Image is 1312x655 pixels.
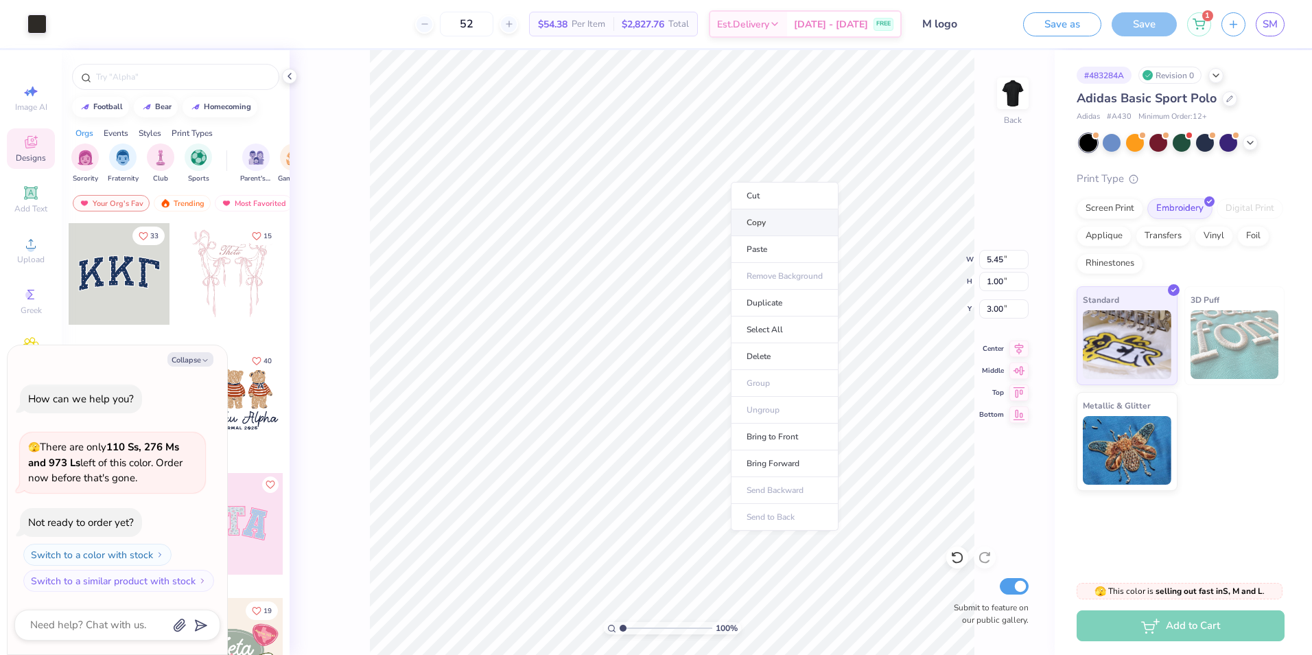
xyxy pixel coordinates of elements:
[139,127,161,139] div: Styles
[731,424,839,450] li: Bring to Front
[717,17,769,32] span: Est. Delivery
[95,70,270,84] input: Try "Alpha"
[153,174,168,184] span: Club
[115,150,130,165] img: Fraternity Image
[1136,226,1191,246] div: Transfers
[538,17,567,32] span: $54.38
[73,195,150,211] div: Your Org's Fav
[28,440,179,470] strong: 110 Ss, 276 Ms and 973 Ls
[1077,226,1132,246] div: Applique
[183,97,257,117] button: homecoming
[28,516,134,529] div: Not ready to order yet?
[1083,292,1119,307] span: Standard
[1077,90,1217,106] span: Adidas Basic Sport Polo
[72,97,129,117] button: football
[1217,198,1283,219] div: Digital Print
[440,12,493,36] input: – –
[71,143,99,184] button: filter button
[16,152,46,163] span: Designs
[134,97,178,117] button: bear
[1094,585,1106,598] span: 🫣
[1077,253,1143,274] div: Rhinestones
[78,150,93,165] img: Sorority Image
[1256,12,1285,36] a: SM
[71,143,99,184] div: filter for Sorority
[75,127,93,139] div: Orgs
[263,233,272,240] span: 15
[1083,416,1171,485] img: Metallic & Glitter
[221,198,232,208] img: most_fav.gif
[191,150,207,165] img: Sports Image
[263,608,272,614] span: 19
[572,17,605,32] span: Per Item
[28,392,134,406] div: How can we help you?
[731,290,839,317] li: Duplicate
[1237,226,1269,246] div: Foil
[153,150,168,165] img: Club Image
[286,150,302,165] img: Game Day Image
[1138,67,1202,84] div: Revision 0
[1094,585,1265,597] span: This color is .
[979,366,1004,376] span: Middle
[240,143,272,184] button: filter button
[731,209,839,236] li: Copy
[1156,586,1263,597] strong: selling out fast in S, M and L
[1077,171,1285,187] div: Print Type
[198,577,207,585] img: Switch to a similar product with stock
[946,601,1029,626] label: Submit to feature on our public gallery.
[215,195,292,211] div: Most Favorited
[14,203,47,214] span: Add Text
[132,227,165,245] button: Like
[21,305,42,316] span: Greek
[1191,310,1279,379] img: 3D Puff
[278,143,309,184] button: filter button
[1083,398,1151,413] span: Metallic & Glitter
[108,143,139,184] button: filter button
[80,103,91,111] img: trend_line.gif
[1138,111,1207,123] span: Minimum Order: 12 +
[979,344,1004,354] span: Center
[246,227,278,245] button: Like
[876,19,891,29] span: FREE
[141,103,152,111] img: trend_line.gif
[79,198,90,208] img: most_fav.gif
[731,343,839,370] li: Delete
[1195,226,1233,246] div: Vinyl
[979,410,1004,420] span: Bottom
[167,352,213,367] button: Collapse
[15,102,47,113] span: Image AI
[262,476,279,493] button: Like
[1004,114,1022,126] div: Back
[246,601,278,620] button: Like
[999,80,1027,107] img: Back
[731,182,839,209] li: Cut
[246,352,278,370] button: Like
[190,103,201,111] img: trend_line.gif
[1191,292,1219,307] span: 3D Puff
[731,236,839,263] li: Paste
[1263,16,1278,32] span: SM
[150,233,159,240] span: 33
[979,388,1004,398] span: Top
[716,622,738,634] span: 100 %
[28,440,183,485] span: There are only left of this color. Order now before that's gone.
[172,127,213,139] div: Print Types
[93,103,123,111] div: football
[156,551,164,559] img: Switch to a color with stock
[668,17,689,32] span: Total
[108,143,139,184] div: filter for Fraternity
[278,174,309,184] span: Game Day
[731,450,839,477] li: Bring Forward
[794,17,868,32] span: [DATE] - [DATE]
[185,143,212,184] button: filter button
[188,174,209,184] span: Sports
[73,174,98,184] span: Sorority
[1147,198,1213,219] div: Embroidery
[23,570,214,592] button: Switch to a similar product with stock
[160,198,171,208] img: trending.gif
[1083,310,1171,379] img: Standard
[154,195,211,211] div: Trending
[1202,10,1213,21] span: 1
[912,10,1013,38] input: Untitled Design
[731,317,839,343] li: Select All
